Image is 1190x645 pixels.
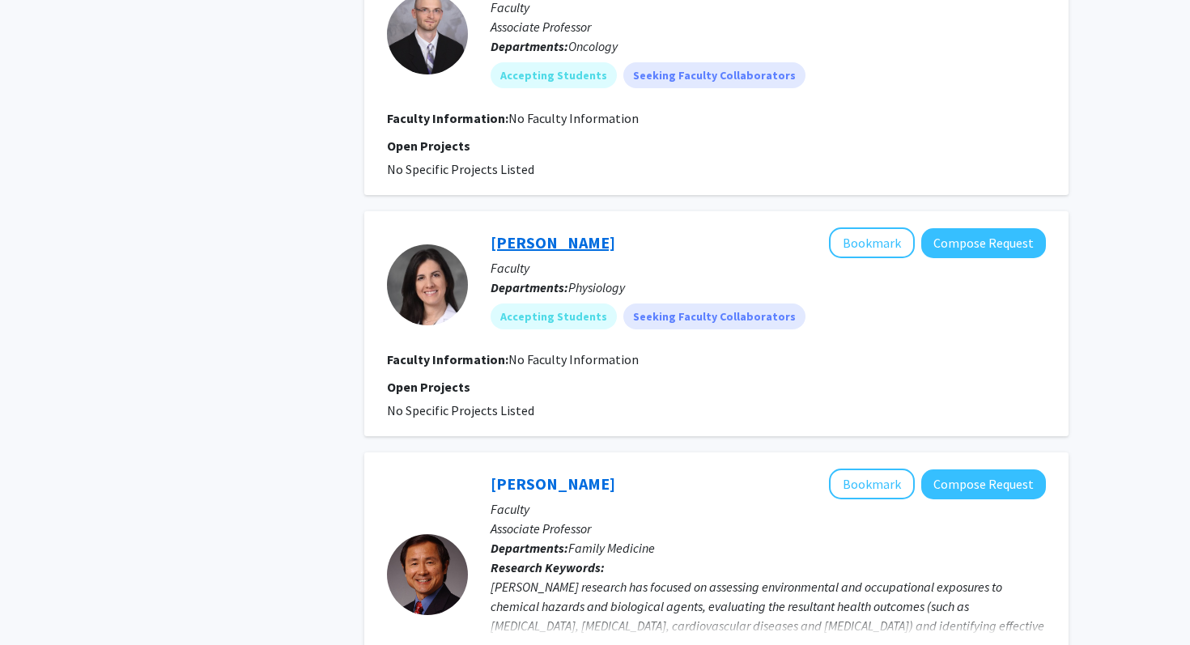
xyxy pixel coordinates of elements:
b: Faculty Information: [387,351,508,367]
b: Research Keywords: [491,559,605,575]
p: Faculty [491,499,1046,519]
p: Faculty [491,258,1046,278]
span: No Specific Projects Listed [387,402,534,418]
mat-chip: Accepting Students [491,303,617,329]
p: Open Projects [387,377,1046,397]
button: Add Youcheng Liu to Bookmarks [829,469,915,499]
span: Family Medicine [568,540,655,556]
mat-chip: Accepting Students [491,62,617,88]
p: Associate Professor [491,519,1046,538]
span: No Faculty Information [508,351,639,367]
span: Oncology [568,38,618,54]
iframe: Chat [12,572,69,633]
span: Physiology [568,279,625,295]
a: [PERSON_NAME] [491,232,615,252]
mat-chip: Seeking Faculty Collaborators [623,62,805,88]
span: No Specific Projects Listed [387,161,534,177]
b: Departments: [491,279,568,295]
p: Open Projects [387,136,1046,155]
span: No Faculty Information [508,110,639,126]
mat-chip: Seeking Faculty Collaborators [623,303,805,329]
a: [PERSON_NAME] [491,473,615,494]
button: Compose Request to Mariela Mendez [921,228,1046,258]
b: Departments: [491,540,568,556]
p: Associate Professor [491,17,1046,36]
button: Add Mariela Mendez to Bookmarks [829,227,915,258]
b: Faculty Information: [387,110,508,126]
button: Compose Request to Youcheng Liu [921,469,1046,499]
b: Departments: [491,38,568,54]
